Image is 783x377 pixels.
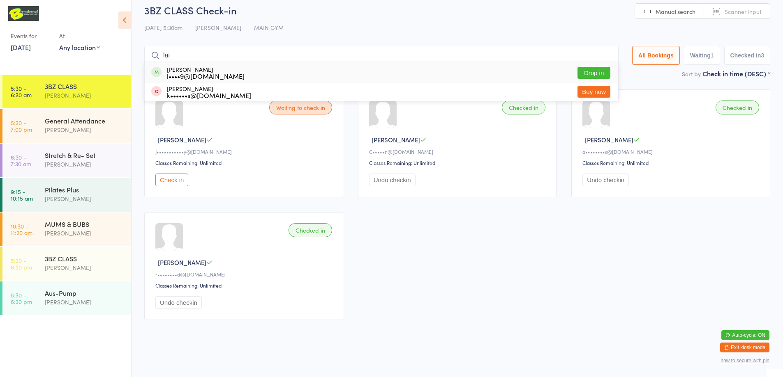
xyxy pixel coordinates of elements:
[158,258,206,267] span: [PERSON_NAME]
[582,174,629,186] button: Undo checkin
[2,212,131,246] a: 10:30 -11:20 amMUMS & BUBS[PERSON_NAME]
[155,271,335,278] div: r••••••••d@[DOMAIN_NAME]
[11,257,32,270] time: 5:30 - 6:30 pm
[59,29,100,43] div: At
[45,160,124,169] div: [PERSON_NAME]
[144,23,182,32] span: [DATE] 5:30am
[372,135,420,144] span: [PERSON_NAME]
[2,178,131,212] a: 9:15 -10:15 amPilates Plus[PERSON_NAME]
[761,52,764,59] div: 3
[502,101,545,114] div: Checked in
[155,296,202,309] button: Undo checkin
[269,101,332,114] div: Waiting to check in
[45,228,124,238] div: [PERSON_NAME]
[195,23,241,32] span: [PERSON_NAME]
[45,219,124,228] div: MUMS & BUBS
[2,281,131,315] a: 5:30 -6:30 pmAus-Pump[PERSON_NAME]
[158,135,206,144] span: [PERSON_NAME]
[2,109,131,143] a: 5:30 -7:00 pmGeneral Attendance[PERSON_NAME]
[684,46,720,65] button: Waiting1
[45,297,124,307] div: [PERSON_NAME]
[45,254,124,263] div: 3BZ CLASS
[720,343,769,352] button: Exit kiosk mode
[167,73,245,79] div: l••••9@[DOMAIN_NAME]
[585,135,633,144] span: [PERSON_NAME]
[45,91,124,100] div: [PERSON_NAME]
[289,223,332,237] div: Checked in
[682,70,701,78] label: Sort by
[369,159,548,166] div: Classes Remaining: Unlimited
[11,43,31,52] a: [DATE]
[711,52,714,59] div: 1
[2,75,131,108] a: 5:30 -6:30 am3BZ CLASS[PERSON_NAME]
[167,66,245,79] div: [PERSON_NAME]
[144,3,770,17] h2: 3BZ CLASS Check-in
[155,148,335,155] div: J•••••••••••y@[DOMAIN_NAME]
[725,7,762,16] span: Scanner input
[45,125,124,135] div: [PERSON_NAME]
[716,101,759,114] div: Checked in
[59,43,100,52] div: Any location
[2,247,131,281] a: 5:30 -6:30 pm3BZ CLASS[PERSON_NAME]
[155,174,188,186] button: Check in
[11,154,31,167] time: 6:30 - 7:30 am
[45,185,124,194] div: Pilates Plus
[155,282,335,289] div: Classes Remaining: Unlimited
[167,85,251,98] div: [PERSON_NAME]
[11,188,33,201] time: 9:15 - 10:15 am
[45,288,124,297] div: Aus-Pump
[11,292,32,305] time: 5:30 - 6:30 pm
[45,151,124,160] div: Stretch & Re- Set
[721,358,769,363] button: how to secure with pin
[155,159,335,166] div: Classes Remaining: Unlimited
[577,86,610,98] button: Buy now
[702,69,770,78] div: Check in time (DESC)
[369,174,416,186] button: Undo checkin
[632,46,680,65] button: All Bookings
[45,82,124,91] div: 3BZ CLASS
[167,92,251,98] div: k••••••s@[DOMAIN_NAME]
[369,148,548,155] div: C•••••n@[DOMAIN_NAME]
[11,85,32,98] time: 5:30 - 6:30 am
[45,263,124,272] div: [PERSON_NAME]
[8,6,39,21] img: B Transformed Gym
[45,116,124,125] div: General Attendance
[724,46,771,65] button: Checked in3
[45,194,124,203] div: [PERSON_NAME]
[577,67,610,79] button: Drop in
[11,29,51,43] div: Events for
[582,148,762,155] div: a••••••••s@[DOMAIN_NAME]
[656,7,695,16] span: Manual search
[2,144,131,177] a: 6:30 -7:30 amStretch & Re- Set[PERSON_NAME]
[721,330,769,340] button: Auto-cycle: ON
[144,46,619,65] input: Search
[11,223,32,236] time: 10:30 - 11:20 am
[254,23,284,32] span: MAIN GYM
[11,119,32,133] time: 5:30 - 7:00 pm
[582,159,762,166] div: Classes Remaining: Unlimited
